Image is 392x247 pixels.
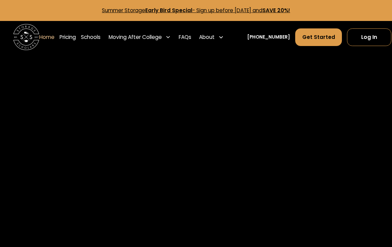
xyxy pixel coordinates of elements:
[199,33,215,41] div: About
[60,28,76,46] a: Pricing
[347,28,391,46] a: Log In
[102,7,290,14] a: Summer StorageEarly Bird Special- Sign up before [DATE] andSAVE 20%!
[262,7,290,14] strong: SAVE 20%!
[81,28,101,46] a: Schools
[247,34,290,41] a: [PHONE_NUMBER]
[145,7,192,14] strong: Early Bird Special
[179,28,191,46] a: FAQs
[13,24,39,50] img: Storage Scholars main logo
[109,33,162,41] div: Moving After College
[295,28,342,46] a: Get Started
[39,28,55,46] a: Home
